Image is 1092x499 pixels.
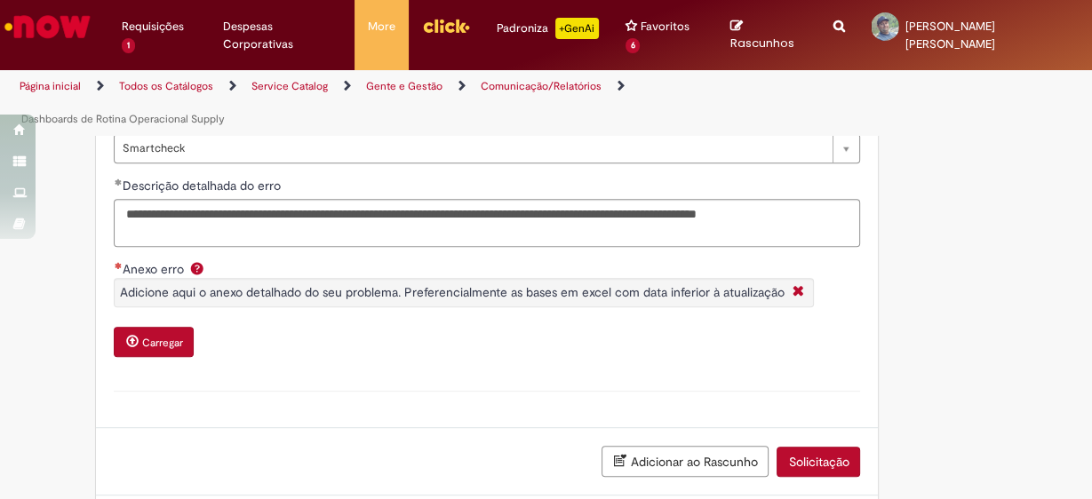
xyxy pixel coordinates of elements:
[223,18,341,53] span: Despesas Corporativas
[555,18,599,39] p: +GenAi
[122,38,135,53] span: 1
[730,35,794,51] span: Rascunhos
[122,178,283,194] span: Descrição detalhada do erro
[141,336,182,350] small: Carregar
[251,79,328,93] a: Service Catalog
[187,261,208,275] span: Ajuda para Anexo erro
[114,199,860,246] textarea: Descrição detalhada do erro
[122,18,184,36] span: Requisições
[13,70,714,136] ul: Trilhas de página
[114,262,122,269] span: Necessários
[422,12,470,39] img: click_logo_yellow_360x200.png
[905,19,994,51] span: [PERSON_NAME] [PERSON_NAME]
[366,79,442,93] a: Gente e Gestão
[21,112,225,126] a: Dashboards de Rotina Operacional Supply
[114,327,194,357] button: Carregar anexo de Anexo erro Required
[20,79,81,93] a: Página inicial
[119,284,784,300] span: Adicione aqui o anexo detalhado do seu problema. Preferencialmente as bases em excel com data inf...
[119,79,213,93] a: Todos os Catálogos
[602,446,769,477] button: Adicionar ao Rascunho
[626,38,641,53] span: 6
[497,18,599,39] div: Padroniza
[122,134,824,162] span: Smartcheck
[730,19,807,51] a: Rascunhos
[641,18,689,36] span: Favoritos
[368,18,395,36] span: More
[481,79,602,93] a: Comunicação/Relatórios
[777,447,860,477] button: Solicitação
[114,178,122,186] span: Obrigatório Preenchido
[2,9,93,44] img: ServiceNow
[122,261,187,277] span: Anexo erro
[788,283,809,302] i: Fechar More information Por question_anexo_erro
